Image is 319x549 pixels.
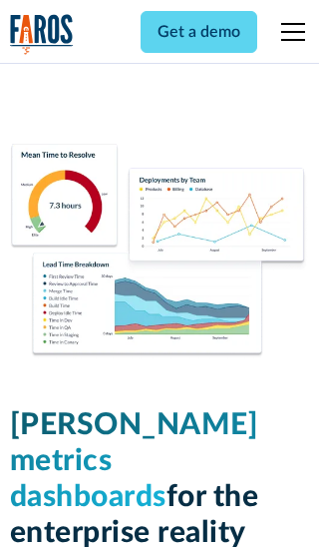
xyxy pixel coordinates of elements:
[141,11,257,53] a: Get a demo
[10,14,74,55] a: home
[10,14,74,55] img: Logo of the analytics and reporting company Faros.
[269,8,309,56] div: menu
[10,410,259,512] span: [PERSON_NAME] metrics dashboards
[10,144,310,359] img: Dora Metrics Dashboard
